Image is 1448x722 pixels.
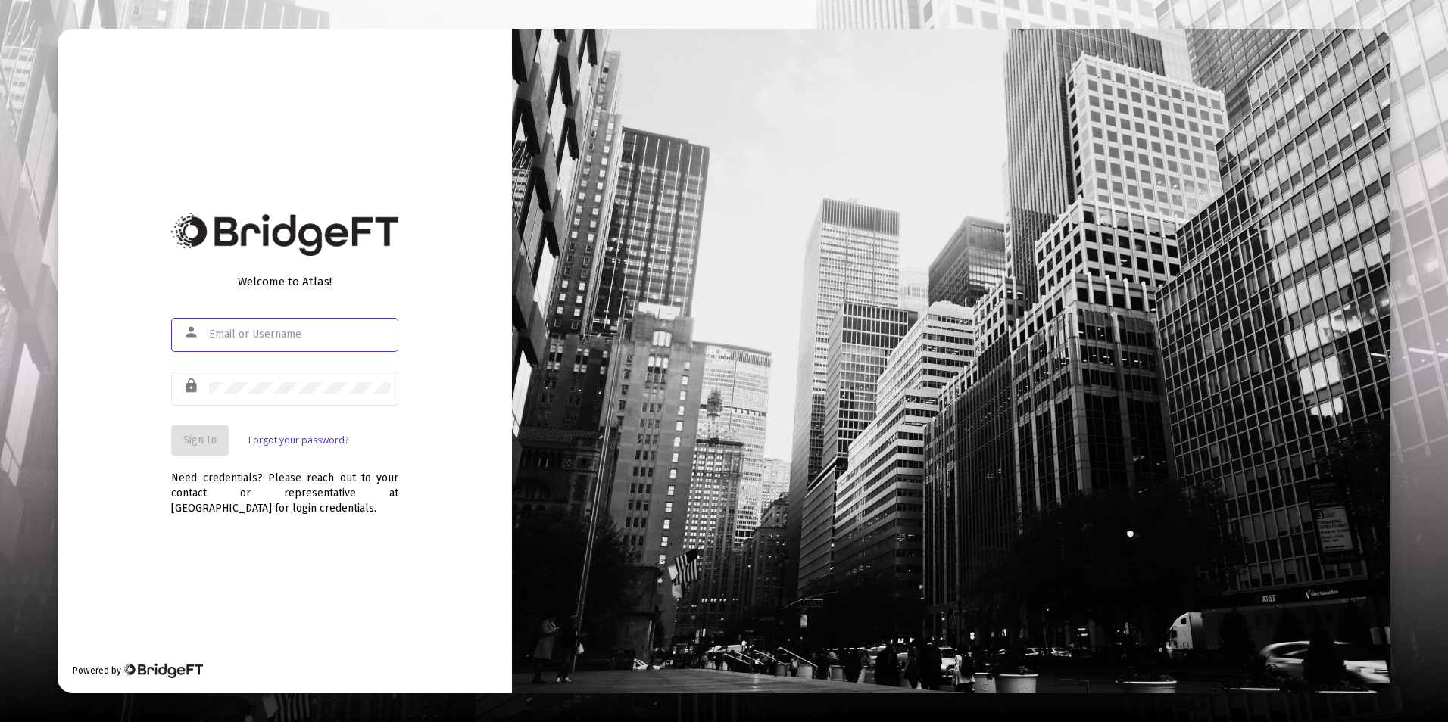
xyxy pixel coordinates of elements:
[171,213,398,256] img: Bridge Financial Technology Logo
[171,274,398,289] div: Welcome to Atlas!
[183,434,217,447] span: Sign In
[171,425,229,456] button: Sign In
[209,328,391,341] input: Email or Username
[183,323,201,341] mat-icon: person
[171,456,398,516] div: Need credentials? Please reach out to your contact or representative at [GEOGRAPHIC_DATA] for log...
[248,433,348,448] a: Forgot your password?
[183,377,201,395] mat-icon: lock
[123,663,202,678] img: Bridge Financial Technology Logo
[73,663,202,678] div: Powered by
